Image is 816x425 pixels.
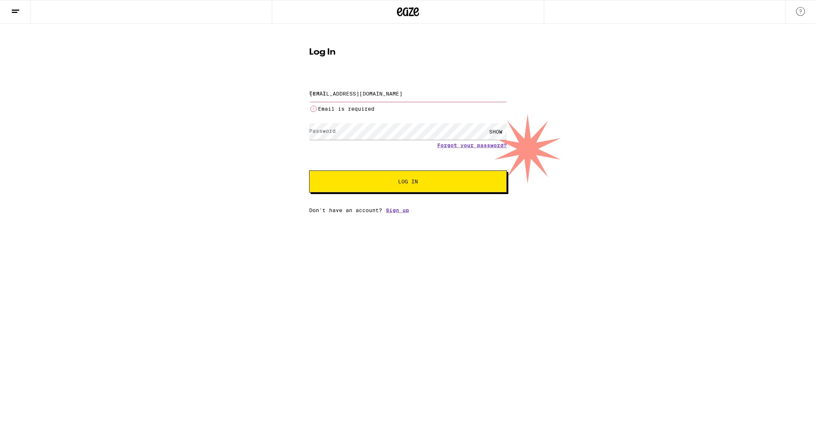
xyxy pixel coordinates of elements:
[309,85,507,102] input: Email
[309,90,326,96] label: Email
[309,170,507,193] button: Log In
[309,104,507,113] li: Email is required
[4,5,53,11] span: Hi. Need any help?
[485,123,507,140] div: SHOW
[309,48,507,57] h1: Log In
[386,207,409,213] a: Sign up
[437,142,507,148] a: Forgot your password?
[398,179,418,184] span: Log In
[309,128,336,134] label: Password
[309,207,507,213] div: Don't have an account?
